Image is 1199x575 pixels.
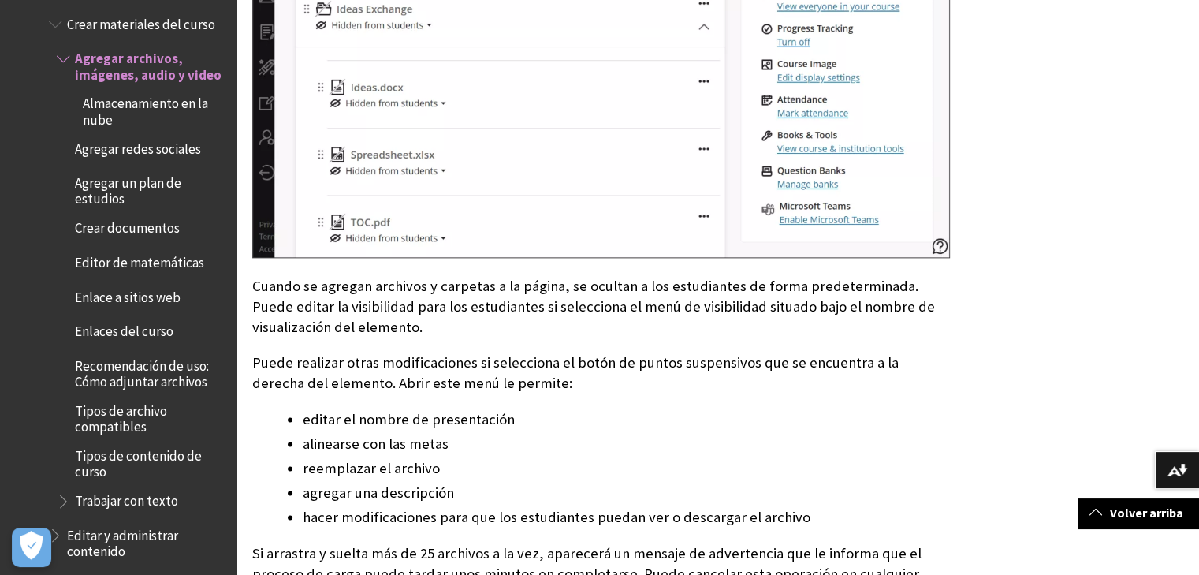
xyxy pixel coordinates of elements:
span: Enlace a sitios web [75,284,181,305]
span: Agregar un plan de estudios [75,170,225,207]
span: Enlaces del curso [75,319,173,340]
span: Agregar redes sociales [75,136,201,157]
li: agregar una descripción [303,482,950,504]
p: Puede realizar otras modificaciones si selecciona el botón de puntos suspensivos que se encuentra... [252,353,950,394]
span: Editor de matemáticas [75,249,204,271]
span: Tipos de contenido de curso [75,443,225,480]
span: Agregar archivos, imágenes, audio y video [75,46,225,83]
span: Crear documentos [75,215,180,237]
a: Volver arriba [1078,498,1199,528]
span: Tipos de archivo compatibles [75,398,225,435]
span: Trabajar con texto [75,488,178,510]
li: hacer modificaciones para que los estudiantes puedan ver o descargar el archivo [303,506,950,528]
span: Recomendación de uso: Cómo adjuntar archivos [75,353,225,390]
li: editar el nombre de presentación [303,409,950,431]
span: Almacenamiento en la nube [83,91,225,128]
li: alinearse con las metas [303,433,950,455]
button: Open Preferences [12,528,51,567]
span: Crear materiales del curso [67,11,215,32]
p: Cuando se agregan archivos y carpetas a la página, se ocultan a los estudiantes de forma predeter... [252,276,950,338]
span: Editar y administrar contenido [67,522,225,559]
li: reemplazar el archivo [303,457,950,480]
